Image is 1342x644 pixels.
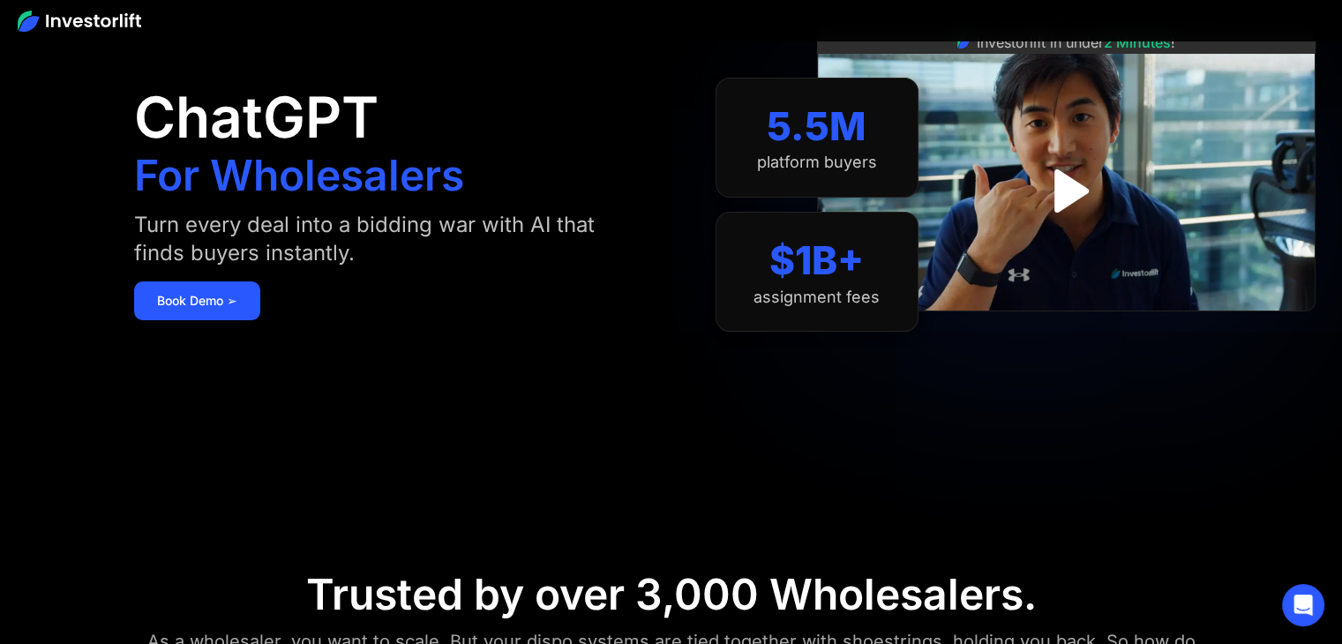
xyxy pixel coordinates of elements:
[134,281,260,320] a: Book Demo ➢
[1027,152,1106,230] a: open lightbox
[134,154,464,197] h1: For Wholesalers
[977,32,1175,53] div: Investorlift in under !
[1282,584,1324,626] div: Open Intercom Messenger
[1104,34,1171,51] span: 2 Minutes
[757,153,877,172] div: platform buyers
[134,211,619,267] div: Turn every deal into a bidding war with AI that finds buyers instantly.
[933,320,1198,341] iframe: Customer reviews powered by Trustpilot
[134,89,379,146] h1: ChatGPT
[767,103,866,150] div: 5.5M
[769,237,864,284] div: $1B+
[753,288,880,307] div: assignment fees
[306,569,1037,620] div: Trusted by over 3,000 Wholesalers.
